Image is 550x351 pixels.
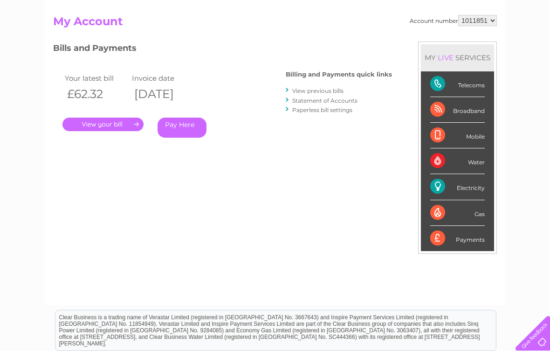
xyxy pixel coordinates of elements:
img: logo.png [19,24,67,53]
th: [DATE] [130,84,197,104]
div: Broadband [430,97,485,123]
div: MY SERVICES [421,44,494,71]
h4: Billing and Payments quick links [286,71,392,78]
a: . [62,118,144,131]
div: Account number [410,15,497,26]
a: Contact [488,40,511,47]
div: Gas [430,200,485,226]
h3: Bills and Payments [53,42,392,58]
a: Pay Here [158,118,206,138]
div: Clear Business is a trading name of Verastar Limited (registered in [GEOGRAPHIC_DATA] No. 3667643... [55,5,496,45]
a: Water [386,40,404,47]
div: Electricity [430,174,485,200]
a: Energy [409,40,430,47]
a: View previous bills [292,87,344,94]
a: Statement of Accounts [292,97,357,104]
a: Telecoms [435,40,463,47]
td: Your latest bill [62,72,130,84]
div: Water [430,148,485,174]
div: Telecoms [430,71,485,97]
a: Paperless bill settings [292,106,352,113]
div: Mobile [430,123,485,148]
a: Log out [519,40,541,47]
div: LIVE [436,53,455,62]
td: Invoice date [130,72,197,84]
th: £62.32 [62,84,130,104]
a: Blog [469,40,482,47]
div: Payments [430,226,485,251]
a: 0333 014 3131 [374,5,439,16]
h2: My Account [53,15,497,33]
